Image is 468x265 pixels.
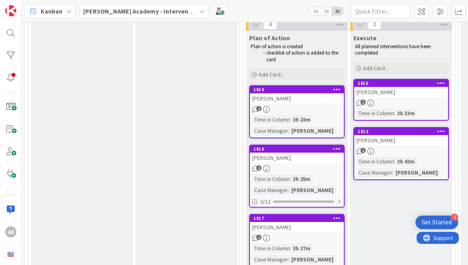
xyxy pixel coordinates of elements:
div: Open Get Started checklist, remaining modules: 3 [415,216,458,229]
span: : [290,115,291,124]
div: [PERSON_NAME] [250,222,344,232]
span: All planned interventions have been completed [355,43,432,56]
div: Time in Column [357,157,394,166]
div: 1817 [253,216,344,221]
a: 1815[PERSON_NAME]Time in Column:3h 33m [353,79,449,121]
div: 1819[PERSON_NAME] [250,86,344,104]
span: 2 [361,100,366,105]
span: 2 [256,165,261,171]
div: Get Started [422,218,452,226]
div: Case Manager [357,168,392,177]
div: Time in Column [252,115,290,124]
div: 1817 [250,215,344,222]
div: 3h 42m [395,157,417,166]
div: 1812[PERSON_NAME] [354,128,448,145]
div: 1815 [354,80,448,87]
div: 1818[PERSON_NAME] [250,145,344,163]
div: Time in Column [252,244,290,253]
div: [PERSON_NAME] [354,87,448,97]
div: Case Manager [252,126,288,135]
div: 1818 [253,146,344,152]
div: Time in Column [357,109,394,118]
span: : [290,244,291,253]
div: [PERSON_NAME] [289,186,335,194]
span: Add Card... [259,71,284,78]
input: Quick Filter... [351,4,411,18]
a: 1819[PERSON_NAME]Time in Column:3h 23mCase Manager:[PERSON_NAME] [249,85,345,138]
span: checklist of action is added to the card [266,49,339,63]
div: [PERSON_NAME] [250,153,344,163]
div: [PERSON_NAME] [394,168,440,177]
span: 2 [361,148,366,153]
span: Add Card... [363,65,388,72]
div: 1819 [253,87,344,92]
div: 3 [451,214,458,221]
span: 0/12 [260,198,271,206]
span: : [394,109,395,118]
div: 3h 27m [291,244,312,253]
div: 1812 [358,129,448,134]
div: 3h 33m [395,109,417,118]
span: 1x [310,7,321,15]
span: 2 [256,235,261,240]
div: 1812 [354,128,448,135]
span: 2x [321,7,332,15]
div: [PERSON_NAME] [289,126,335,135]
div: 1818 [250,145,344,153]
div: Time in Column [252,175,290,183]
span: : [288,126,289,135]
div: [PERSON_NAME] [250,93,344,104]
div: [PERSON_NAME] [354,135,448,145]
a: 1812[PERSON_NAME]Time in Column:3h 42mCase Manager:[PERSON_NAME] [353,127,449,180]
span: 2 [368,20,381,29]
div: 3h 25m [291,175,312,183]
div: Case Manager [252,186,288,194]
span: Support [17,1,36,11]
div: 1819 [250,86,344,93]
div: AE [5,226,16,238]
img: Visit kanbanzone.com [5,5,16,16]
div: 1815[PERSON_NAME] [354,80,448,97]
span: : [394,157,395,166]
span: : [290,175,291,183]
span: Kanban [41,6,62,16]
div: [PERSON_NAME] [289,255,335,264]
div: 3h 23m [291,115,312,124]
span: Plan of action is created [251,43,303,50]
span: Execute [353,34,376,42]
div: 1815 [358,80,448,86]
span: 3x [332,7,343,15]
span: : [392,168,394,177]
span: : [288,186,289,194]
a: 1818[PERSON_NAME]Time in Column:3h 25mCase Manager:[PERSON_NAME]0/12 [249,145,345,208]
b: [PERSON_NAME] Academy - Intervention [83,7,200,15]
span: 4 [263,20,277,29]
div: Case Manager [252,255,288,264]
span: 2 [256,106,261,111]
span: Plan of Action [249,34,290,42]
div: 1817[PERSON_NAME] [250,215,344,232]
span: : [288,255,289,264]
img: avatar [5,249,16,260]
